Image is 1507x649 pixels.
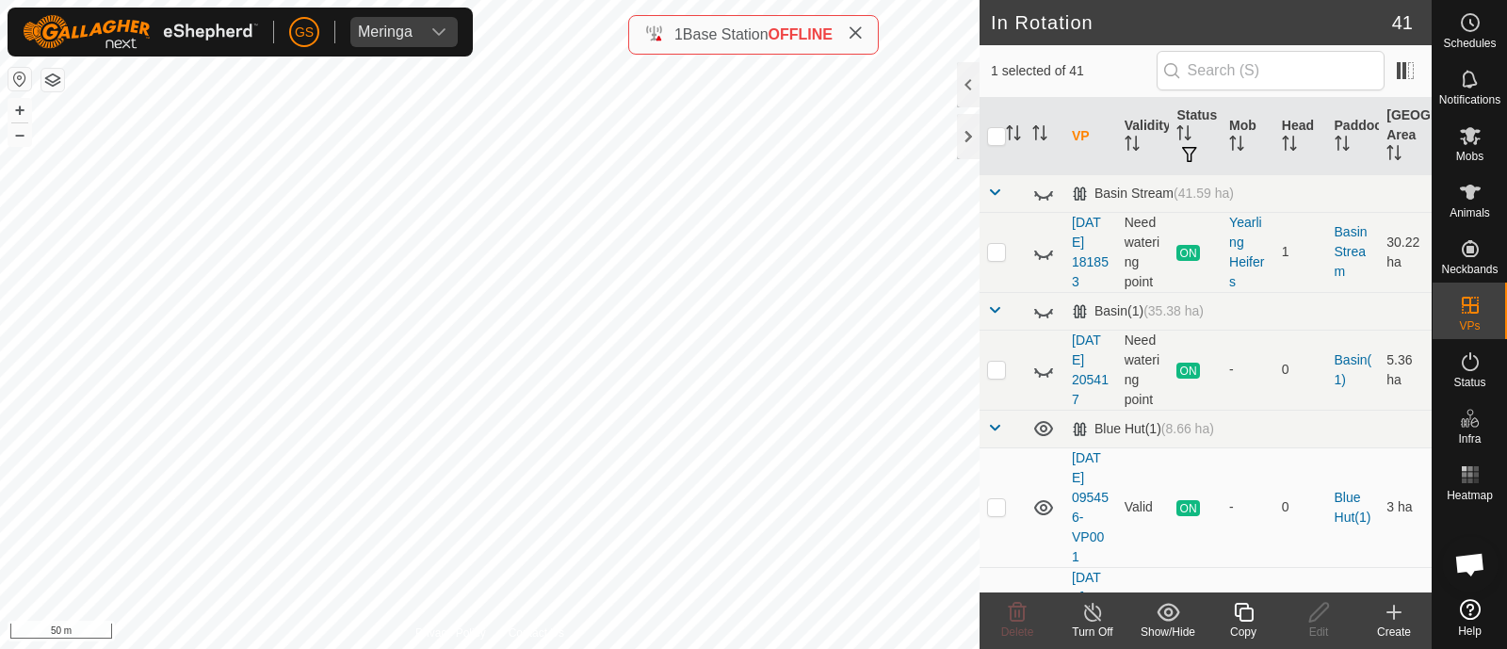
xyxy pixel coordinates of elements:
[1176,363,1199,379] span: ON
[1274,98,1327,175] th: Head
[1072,303,1204,319] div: Basin(1)
[1032,128,1047,143] p-sorticon: Activate to sort
[1392,8,1413,37] span: 41
[674,26,683,42] span: 1
[1174,186,1234,201] span: (41.59 ha)
[1459,320,1480,332] span: VPs
[1072,421,1214,437] div: Blue Hut(1)
[1442,536,1499,592] div: Open chat
[991,61,1157,81] span: 1 selected of 41
[1281,624,1356,641] div: Edit
[1176,500,1199,516] span: ON
[1379,447,1432,567] td: 3 ha
[1450,207,1490,219] span: Animals
[1229,213,1267,292] div: Yearling Heifers
[1229,497,1267,517] div: -
[1379,330,1432,410] td: 5.36 ha
[1064,98,1117,175] th: VP
[1458,625,1482,637] span: Help
[1379,98,1432,175] th: [GEOGRAPHIC_DATA] Area
[1447,490,1493,501] span: Heatmap
[295,23,314,42] span: GS
[1117,98,1170,175] th: Validity
[23,15,258,49] img: Gallagher Logo
[1072,215,1109,289] a: [DATE] 181853
[1130,624,1206,641] div: Show/Hide
[1356,624,1432,641] div: Create
[350,17,420,47] span: Meringa
[1229,138,1244,154] p-sorticon: Activate to sort
[1072,186,1234,202] div: Basin Stream
[420,17,458,47] div: dropdown trigger
[1274,447,1327,567] td: 0
[1117,212,1170,292] td: Need watering point
[358,24,413,40] div: Meringa
[1169,98,1222,175] th: Status
[1443,38,1496,49] span: Schedules
[1176,245,1199,261] span: ON
[1335,138,1350,154] p-sorticon: Activate to sort
[1176,128,1191,143] p-sorticon: Activate to sort
[1222,98,1274,175] th: Mob
[1055,624,1130,641] div: Turn Off
[1335,224,1368,279] a: Basin Stream
[1006,128,1021,143] p-sorticon: Activate to sort
[991,11,1392,34] h2: In Rotation
[1072,450,1109,564] a: [DATE] 095456-VP001
[1157,51,1385,90] input: Search (S)
[8,68,31,90] button: Reset Map
[1117,330,1170,410] td: Need watering point
[1282,138,1297,154] p-sorticon: Activate to sort
[1456,151,1483,162] span: Mobs
[1117,447,1170,567] td: Valid
[1206,624,1281,641] div: Copy
[1327,98,1380,175] th: Paddock
[1458,433,1481,445] span: Infra
[8,99,31,122] button: +
[1072,333,1109,407] a: [DATE] 205417
[1143,303,1204,318] span: (35.38 ha)
[509,625,564,641] a: Contact Us
[1274,212,1327,292] td: 1
[41,69,64,91] button: Map Layers
[1453,377,1485,388] span: Status
[1274,330,1327,410] td: 0
[1439,94,1500,105] span: Notifications
[1441,264,1498,275] span: Neckbands
[1125,138,1140,154] p-sorticon: Activate to sort
[1161,421,1214,436] span: (8.66 ha)
[1335,352,1372,387] a: Basin(1)
[1001,625,1034,639] span: Delete
[769,26,833,42] span: OFFLINE
[415,625,486,641] a: Privacy Policy
[1386,148,1402,163] p-sorticon: Activate to sort
[1379,212,1432,292] td: 30.22 ha
[1433,592,1507,644] a: Help
[1229,360,1267,380] div: -
[1335,490,1371,525] a: Blue Hut(1)
[8,123,31,146] button: –
[683,26,769,42] span: Base Station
